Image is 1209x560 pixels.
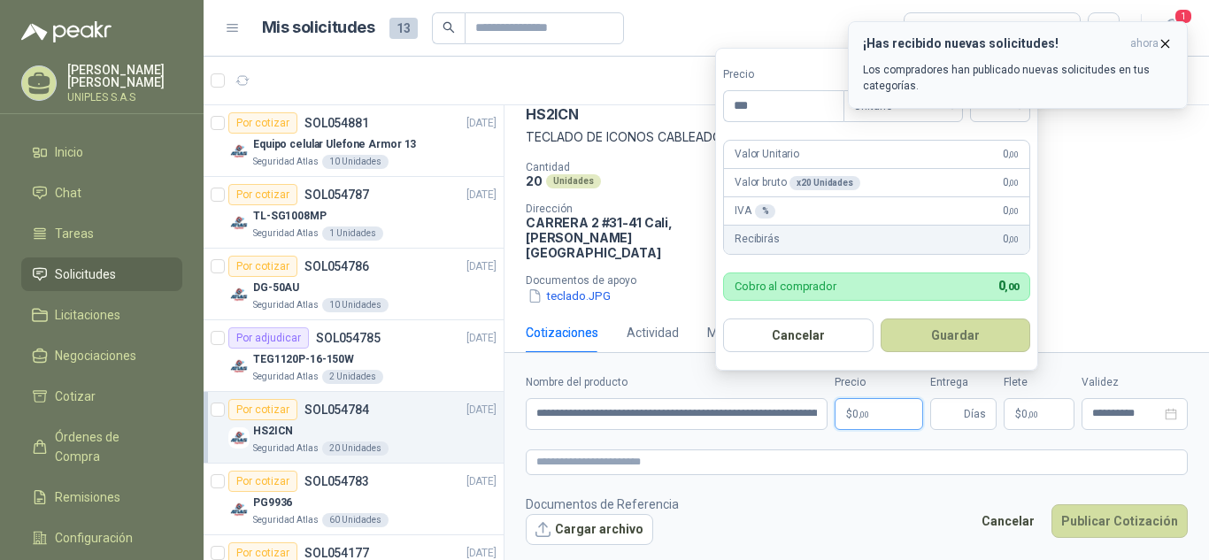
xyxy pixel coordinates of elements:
[228,141,250,162] img: Company Logo
[55,528,133,548] span: Configuración
[863,62,1173,94] p: Los compradores han publicado nuevas solicitudes en tus categorías.
[253,513,319,527] p: Seguridad Atlas
[1004,374,1074,391] label: Flete
[526,495,679,514] p: Documentos de Referencia
[322,370,383,384] div: 2 Unidades
[707,323,761,342] div: Mensajes
[526,161,758,173] p: Cantidad
[859,410,869,419] span: ,00
[723,318,874,352] button: Cancelar
[1003,231,1019,248] span: 0
[21,380,182,413] a: Cotizar
[204,105,504,177] a: Por cotizarSOL054881[DATE] Company LogoEquipo celular Ulefone Armor 13Seguridad Atlas10 Unidades
[21,217,182,250] a: Tareas
[204,464,504,535] a: Por cotizarSOL054783[DATE] Company LogoPG9936Seguridad Atlas60 Unidades
[526,127,1188,147] p: TECLADO DE ICONOS CABLEADO
[253,208,327,225] p: TL-SG1008MP
[466,330,497,347] p: [DATE]
[526,287,612,305] button: teclado.JPG
[526,173,543,188] p: 20
[735,280,836,292] p: Cobro al comprador
[322,441,389,456] div: 20 Unidades
[789,176,859,190] div: x 20 Unidades
[304,117,369,129] p: SOL054881
[21,480,182,514] a: Remisiones
[55,387,96,406] span: Cotizar
[304,547,369,559] p: SOL054177
[964,399,986,429] span: Días
[1015,409,1021,419] span: $
[835,398,923,430] p: $0,00
[526,323,598,342] div: Cotizaciones
[304,260,369,272] p: SOL054786
[21,420,182,473] a: Órdenes de Compra
[723,66,843,83] label: Precio
[253,226,319,241] p: Seguridad Atlas
[21,257,182,291] a: Solicitudes
[304,188,369,201] p: SOL054787
[526,105,579,124] p: HS2ICN
[735,174,860,191] p: Valor bruto
[228,499,250,520] img: Company Logo
[1051,504,1188,538] button: Publicar Cotización
[304,403,369,416] p: SOL054784
[1021,409,1038,419] span: 0
[253,298,319,312] p: Seguridad Atlas
[228,356,250,377] img: Company Logo
[21,339,182,372] a: Negociaciones
[466,187,497,203] p: [DATE]
[322,155,389,169] div: 10 Unidades
[55,305,120,325] span: Licitaciones
[1130,36,1159,51] span: ahora
[526,203,720,215] p: Dirección
[204,392,504,464] a: Por cotizarSOL054784[DATE] Company LogoHS2ICNSeguridad Atlas20 Unidades
[55,224,94,243] span: Tareas
[253,423,293,440] p: HS2ICN
[1005,281,1019,293] span: ,00
[322,226,383,241] div: 1 Unidades
[228,327,309,349] div: Por adjudicar
[253,495,292,511] p: PG9936
[21,21,112,42] img: Logo peakr
[972,504,1044,538] button: Cancelar
[55,183,81,203] span: Chat
[322,513,389,527] div: 60 Unidades
[228,256,297,277] div: Por cotizar
[204,320,504,392] a: Por adjudicarSOL054785[DATE] Company LogoTEG1120P-16-150WSeguridad Atlas2 Unidades
[1004,398,1074,430] p: $ 0,00
[466,402,497,418] p: [DATE]
[526,374,828,391] label: Nombre del producto
[526,274,1202,287] p: Documentos de apoyo
[228,399,297,420] div: Por cotizar
[848,21,1188,109] button: ¡Has recibido nuevas solicitudes!ahora Los compradores han publicado nuevas solicitudes en tus ca...
[755,204,776,219] div: %
[316,332,381,344] p: SOL054785
[55,142,83,162] span: Inicio
[55,265,116,284] span: Solicitudes
[228,284,250,305] img: Company Logo
[228,427,250,449] img: Company Logo
[228,184,297,205] div: Por cotizar
[998,279,1019,293] span: 0
[1008,150,1019,159] span: ,00
[835,374,923,391] label: Precio
[67,64,182,88] p: [PERSON_NAME] [PERSON_NAME]
[1003,146,1019,163] span: 0
[881,318,1031,352] button: Guardar
[55,487,120,507] span: Remisiones
[389,18,418,39] span: 13
[852,409,869,419] span: 0
[1003,203,1019,219] span: 0
[21,521,182,555] a: Configuración
[204,249,504,320] a: Por cotizarSOL054786[DATE] Company LogoDG-50AUSeguridad Atlas10 Unidades
[526,215,720,260] p: CARRERA 2 #31-41 Cali , [PERSON_NAME][GEOGRAPHIC_DATA]
[735,203,775,219] p: IVA
[443,21,455,34] span: search
[253,441,319,456] p: Seguridad Atlas
[253,136,416,153] p: Equipo celular Ulefone Armor 13
[322,298,389,312] div: 10 Unidades
[21,135,182,169] a: Inicio
[1174,8,1193,25] span: 1
[735,146,799,163] p: Valor Unitario
[228,212,250,234] img: Company Logo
